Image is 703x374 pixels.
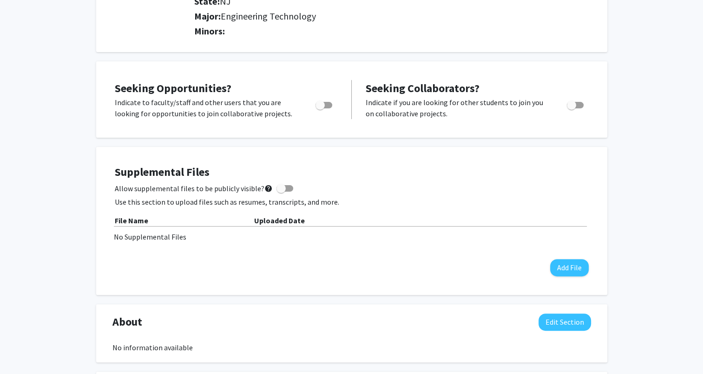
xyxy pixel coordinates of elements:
[115,166,589,179] h4: Supplemental Files
[115,81,231,95] span: Seeking Opportunities?
[115,216,148,225] b: File Name
[115,196,589,207] p: Use this section to upload files such as resumes, transcripts, and more.
[366,97,549,119] p: Indicate if you are looking for other students to join you on collaborative projects.
[115,97,298,119] p: Indicate to faculty/staff and other users that you are looking for opportunities to join collabor...
[254,216,305,225] b: Uploaded Date
[550,259,589,276] button: Add File
[112,342,591,353] div: No information available
[264,183,273,194] mat-icon: help
[312,97,337,111] div: Toggle
[366,81,480,95] span: Seeking Collaborators?
[194,26,591,37] h2: Minors:
[539,314,591,331] button: Edit About
[115,183,273,194] span: Allow supplemental files to be publicly visible?
[563,97,589,111] div: Toggle
[221,10,316,22] span: Engineering Technology
[7,332,39,367] iframe: Chat
[194,11,591,22] h2: Major:
[112,314,142,330] span: About
[114,231,590,242] div: No Supplemental Files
